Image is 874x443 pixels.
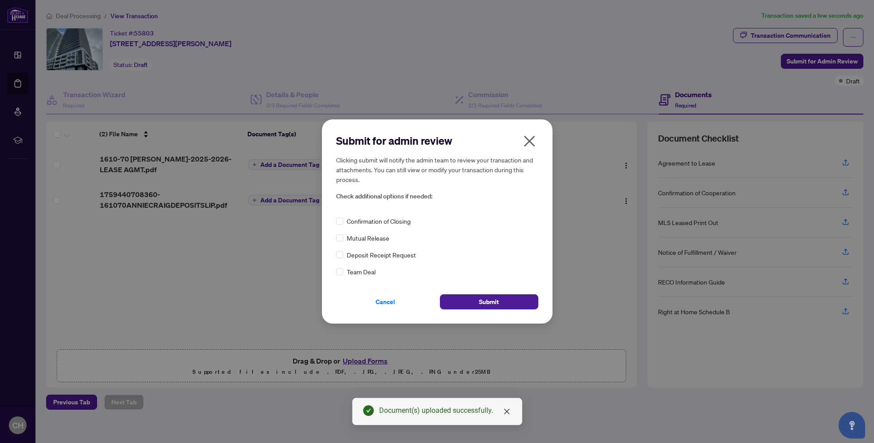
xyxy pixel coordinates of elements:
span: close [522,134,537,148]
span: Cancel [376,295,395,309]
span: check-circle [363,405,374,416]
a: Close [502,407,512,416]
button: Cancel [336,294,435,309]
span: Deposit Receipt Request [347,250,416,260]
span: Submit [479,295,499,309]
div: Document(s) uploaded successfully. [379,405,511,416]
span: Check additional options if needed: [336,191,538,202]
h2: Submit for admin review [336,134,538,148]
h5: Clicking submit will notify the admin team to review your transaction and attachments. You can st... [336,155,538,184]
span: Team Deal [347,267,376,277]
span: close [503,408,510,415]
span: Mutual Release [347,233,389,243]
button: Open asap [839,412,865,439]
button: Submit [440,294,538,309]
span: Confirmation of Closing [347,216,411,226]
